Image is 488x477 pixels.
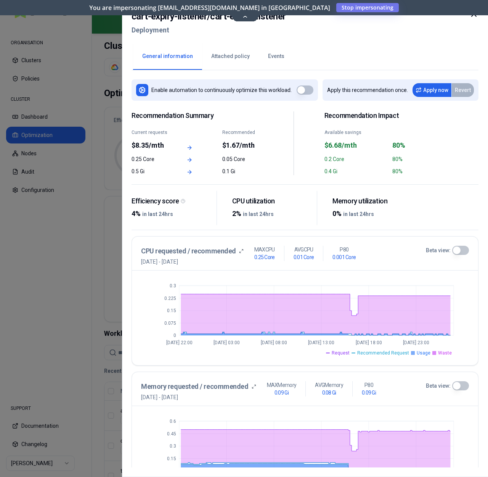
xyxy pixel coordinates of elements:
h1: 0.25 Core [254,253,275,261]
tspan: [DATE] 22:00 [166,340,193,345]
tspan: 0.225 [164,296,176,301]
span: [DATE] - [DATE] [141,393,256,401]
div: Available savings [324,129,388,135]
p: AVG CPU [294,246,313,253]
div: Memory utilization [332,197,411,206]
div: Efficiency score [132,197,210,206]
h1: 0.09 Gi [274,389,289,396]
span: Usage [417,350,430,356]
h2: cart-expiry-listener / cart-expiry-listener [132,10,286,23]
tspan: [DATE] 18:00 [356,340,382,345]
tspan: 0 [173,333,176,338]
h2: Recommendation Impact [324,111,456,120]
div: 80% [392,140,456,151]
button: Apply now [413,83,451,97]
tspan: 0.15 [167,456,176,461]
div: 2% [232,208,311,219]
div: 0.2 Core [324,155,388,163]
label: Beta view: [426,247,451,254]
span: Recommendation Summary [132,111,263,120]
div: 0.25 Core [132,155,172,163]
button: General information [133,43,202,70]
div: $1.67/mth [222,140,263,151]
span: Recommended Request [357,350,409,356]
span: in last 24hrs [243,211,274,217]
span: in last 24hrs [142,211,173,217]
p: AVG Memory [315,381,343,389]
h1: 0.01 Core [294,253,314,261]
h3: CPU requested / recommended [141,246,236,256]
div: 0.5 Gi [132,168,172,175]
button: Attached policy [202,43,259,70]
span: Request [332,350,350,356]
h1: 0.08 Gi [322,389,336,396]
p: P80 [364,381,373,389]
div: 80% [392,155,456,163]
tspan: 0.075 [164,321,176,326]
div: 80% [392,168,456,175]
p: MAX CPU [254,246,275,253]
tspan: 0.45 [167,431,176,437]
button: Events [259,43,294,70]
span: Waste [438,350,452,356]
div: 0.05 Core [222,155,263,163]
div: 0.1 Gi [222,168,263,175]
tspan: 0.15 [167,308,176,313]
span: in last 24hrs [343,211,374,217]
h1: 0.001 Core [332,253,356,261]
span: [DATE] - [DATE] [141,258,244,266]
tspan: 0.3 [170,443,176,449]
tspan: [DATE] 13:00 [308,340,334,345]
div: 4% [132,208,210,219]
div: 0.4 Gi [324,168,388,175]
tspan: 0.3 [170,283,176,288]
div: $6.68/mth [324,140,388,151]
tspan: [DATE] 23:00 [403,340,429,345]
h1: 0.09 Gi [362,389,376,396]
div: Current requests [132,129,172,135]
p: Enable automation to continuously optimize this workload. [151,86,292,94]
tspan: [DATE] 03:00 [213,340,240,345]
div: 0% [332,208,411,219]
p: Apply this recommendation once. [327,86,408,94]
div: $8.35/mth [132,140,172,151]
h3: Memory requested / recommended [141,381,249,392]
p: P80 [340,246,348,253]
tspan: [DATE] 08:00 [261,340,287,345]
div: Recommended [222,129,263,135]
div: CPU utilization [232,197,311,206]
p: MAX Memory [267,381,297,389]
h2: Deployment [132,23,286,37]
label: Beta view: [426,382,451,390]
tspan: 0.6 [170,419,176,424]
